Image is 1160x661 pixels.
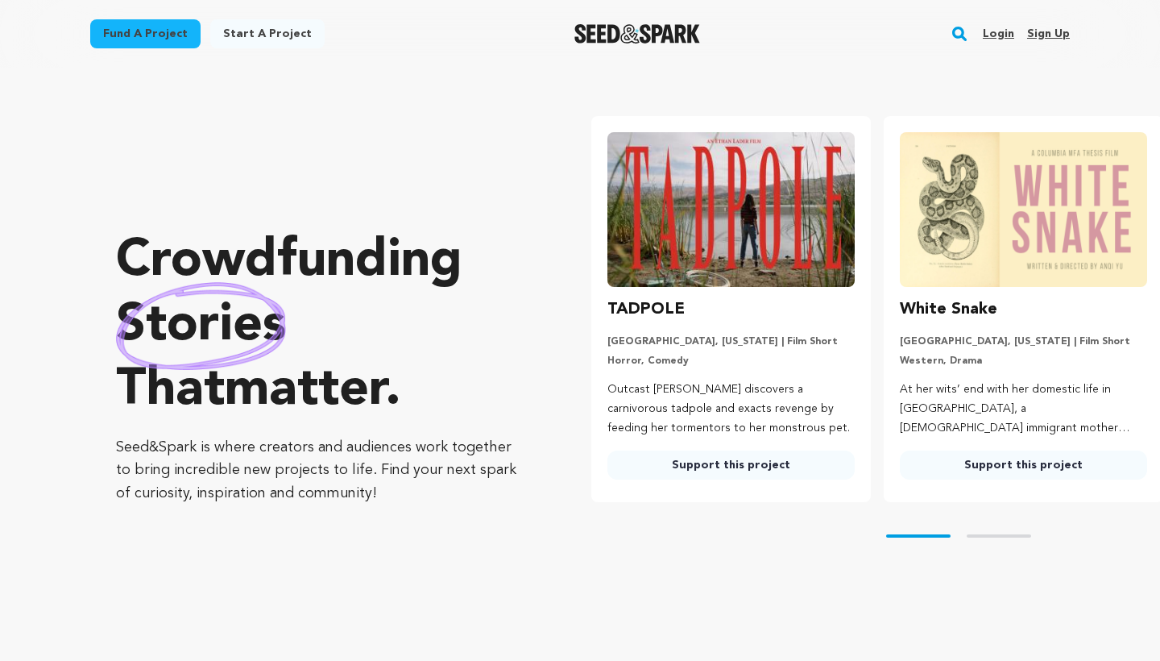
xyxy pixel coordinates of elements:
[607,297,685,322] h3: TADPOLE
[116,436,527,505] p: Seed&Spark is where creators and audiences work together to bring incredible new projects to life...
[116,230,527,423] p: Crowdfunding that .
[574,24,701,44] img: Seed&Spark Logo Dark Mode
[210,19,325,48] a: Start a project
[900,451,1147,480] a: Support this project
[607,335,855,348] p: [GEOGRAPHIC_DATA], [US_STATE] | Film Short
[225,365,385,417] span: matter
[607,380,855,438] p: Outcast [PERSON_NAME] discovers a carnivorous tadpole and exacts revenge by feeding her tormentor...
[607,355,855,368] p: Horror, Comedy
[900,297,997,322] h3: White Snake
[900,355,1147,368] p: Western, Drama
[1027,21,1070,47] a: Sign up
[90,19,201,48] a: Fund a project
[983,21,1014,47] a: Login
[116,282,286,370] img: hand sketched image
[900,335,1147,348] p: [GEOGRAPHIC_DATA], [US_STATE] | Film Short
[607,451,855,480] a: Support this project
[900,380,1147,438] p: At her wits’ end with her domestic life in [GEOGRAPHIC_DATA], a [DEMOGRAPHIC_DATA] immigrant moth...
[607,132,855,287] img: TADPOLE image
[900,132,1147,287] img: White Snake image
[574,24,701,44] a: Seed&Spark Homepage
